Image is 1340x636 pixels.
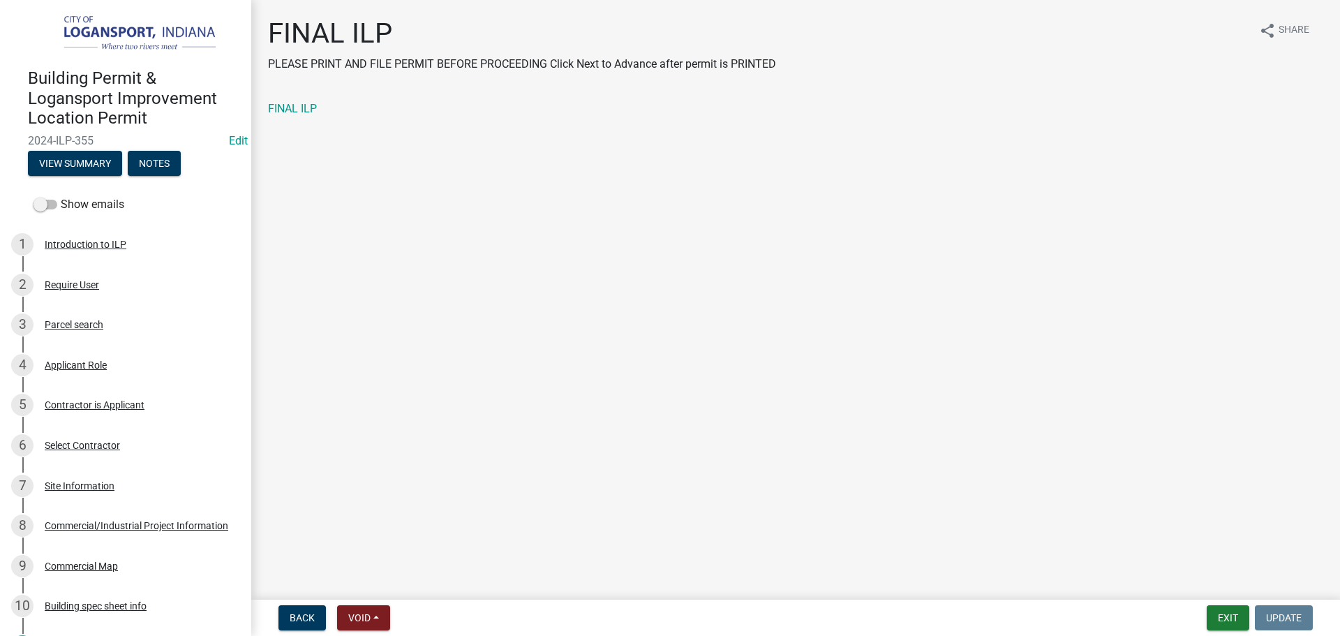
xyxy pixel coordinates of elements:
[45,561,118,571] div: Commercial Map
[11,475,33,497] div: 7
[11,555,33,577] div: 9
[28,15,229,54] img: City of Logansport, Indiana
[28,68,240,128] h4: Building Permit & Logansport Improvement Location Permit
[11,354,33,376] div: 4
[337,605,390,630] button: Void
[290,612,315,623] span: Back
[45,239,126,249] div: Introduction to ILP
[45,521,228,531] div: Commercial/Industrial Project Information
[45,400,144,410] div: Contractor is Applicant
[45,441,120,450] div: Select Contractor
[11,313,33,336] div: 3
[11,233,33,256] div: 1
[28,151,122,176] button: View Summary
[229,134,248,147] a: Edit
[1207,605,1249,630] button: Exit
[45,360,107,370] div: Applicant Role
[1279,22,1309,39] span: Share
[268,17,776,50] h1: FINAL ILP
[45,280,99,290] div: Require User
[11,515,33,537] div: 8
[1266,612,1302,623] span: Update
[128,158,181,170] wm-modal-confirm: Notes
[28,134,223,147] span: 2024-ILP-355
[45,481,114,491] div: Site Information
[11,394,33,416] div: 5
[11,274,33,296] div: 2
[348,612,371,623] span: Void
[11,595,33,617] div: 10
[229,134,248,147] wm-modal-confirm: Edit Application Number
[1259,22,1276,39] i: share
[45,320,103,330] div: Parcel search
[278,605,326,630] button: Back
[268,56,776,73] p: PLEASE PRINT AND FILE PERMIT BEFORE PROCEEDING Click Next to Advance after permit is PRINTED
[1248,17,1320,44] button: shareShare
[128,151,181,176] button: Notes
[11,434,33,457] div: 6
[45,601,147,611] div: Building spec sheet info
[1255,605,1313,630] button: Update
[268,102,317,115] a: FINAL ILP
[28,158,122,170] wm-modal-confirm: Summary
[33,196,124,213] label: Show emails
